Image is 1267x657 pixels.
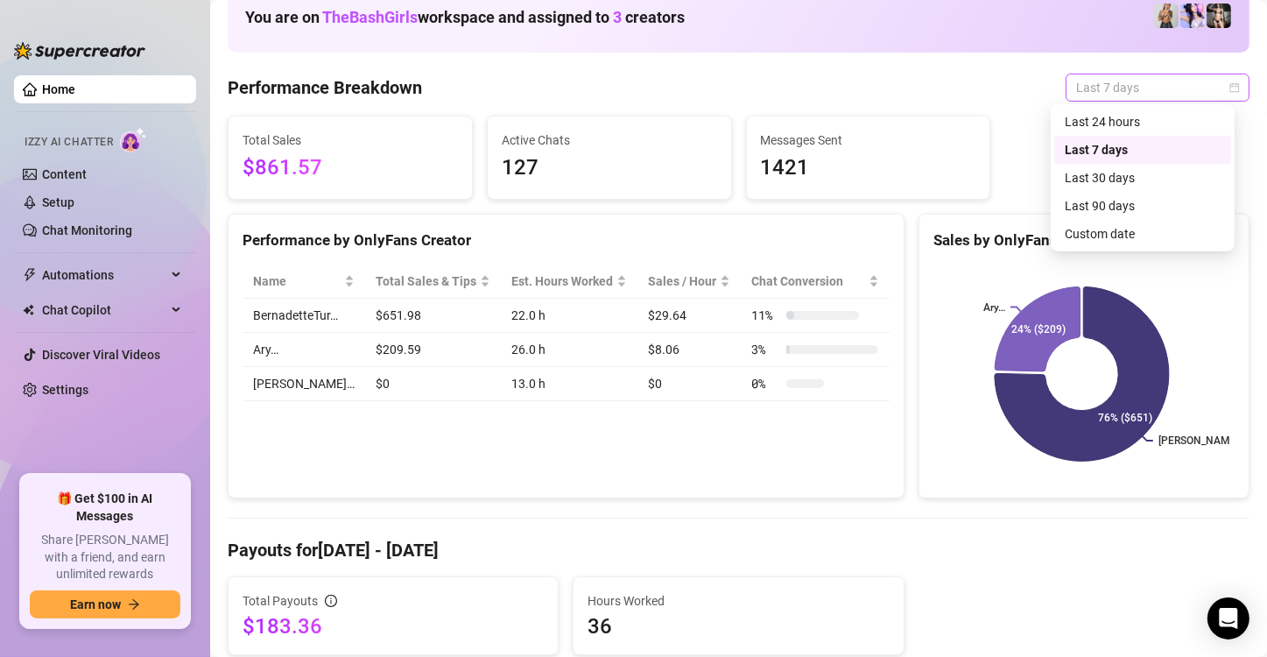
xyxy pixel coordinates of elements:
div: Last 24 hours [1054,108,1231,136]
img: Bonnie [1207,4,1231,28]
img: logo-BBDzfeDw.svg [14,42,145,60]
td: 13.0 h [501,367,637,401]
div: Last 30 days [1065,168,1221,187]
div: Last 90 days [1065,196,1221,215]
td: 22.0 h [501,299,637,333]
span: Share [PERSON_NAME] with a friend, and earn unlimited rewards [30,532,180,583]
div: Open Intercom Messenger [1207,597,1249,639]
span: Last 7 days [1076,74,1239,101]
span: Active Chats [502,131,717,150]
div: Custom date [1054,220,1231,248]
h1: You are on workspace and assigned to creators [245,8,685,27]
span: Earn now [70,597,121,611]
img: AI Chatter [120,127,147,152]
span: Chat Copilot [42,296,166,324]
div: Last 7 days [1054,136,1231,164]
span: Total Payouts [243,591,318,611]
span: 0 % [751,374,779,393]
text: Ary… [983,301,1005,314]
span: 🎁 Get $100 in AI Messages [30,491,180,525]
img: BernadetteTur [1154,4,1179,28]
span: Izzy AI Chatter [25,134,113,151]
span: $183.36 [243,612,544,640]
span: $861.57 [243,152,458,185]
div: Performance by OnlyFans Creator [243,229,890,252]
span: 11 % [751,306,779,325]
div: Last 90 days [1054,192,1231,220]
span: thunderbolt [23,268,37,282]
span: calendar [1229,82,1240,93]
td: [PERSON_NAME]… [243,367,365,401]
td: Ary… [243,333,365,367]
text: [PERSON_NAME]... [1158,435,1247,448]
button: Earn nowarrow-right [30,590,180,618]
img: Chat Copilot [23,304,34,316]
span: 1421 [761,152,976,185]
a: Discover Viral Videos [42,348,160,362]
td: 26.0 h [501,333,637,367]
a: Setup [42,195,74,209]
span: Automations [42,261,166,289]
td: $0 [365,367,501,401]
a: Content [42,167,87,181]
div: Last 24 hours [1065,112,1221,131]
td: $209.59 [365,333,501,367]
span: Total Sales [243,131,458,150]
th: Chat Conversion [741,265,889,299]
th: Sales / Hour [637,265,741,299]
img: Ary [1180,4,1205,28]
h4: Performance Breakdown [228,75,422,100]
td: BernadetteTur… [243,299,365,333]
th: Total Sales & Tips [365,265,501,299]
span: 127 [502,152,717,185]
td: $29.64 [637,299,741,333]
td: $8.06 [637,333,741,367]
span: TheBashGirls [322,8,418,26]
span: arrow-right [128,598,140,611]
span: Sales / Hour [648,272,716,291]
span: Hours Worked [588,591,889,611]
div: Custom date [1065,224,1221,244]
h4: Payouts for [DATE] - [DATE] [228,538,1249,562]
div: Est. Hours Worked [511,272,613,291]
td: $0 [637,367,741,401]
span: Total Sales & Tips [376,272,476,291]
td: $651.98 [365,299,501,333]
span: info-circle [325,595,337,607]
span: Chat Conversion [751,272,864,291]
div: Last 30 days [1054,164,1231,192]
a: Home [42,82,75,96]
a: Chat Monitoring [42,223,132,237]
span: Name [253,272,341,291]
div: Sales by OnlyFans Creator [933,229,1235,252]
span: 3 [613,8,622,26]
a: Settings [42,383,88,397]
span: 36 [588,612,889,640]
span: Messages Sent [761,131,976,150]
div: Last 7 days [1065,140,1221,159]
th: Name [243,265,365,299]
span: 3 % [751,340,779,359]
